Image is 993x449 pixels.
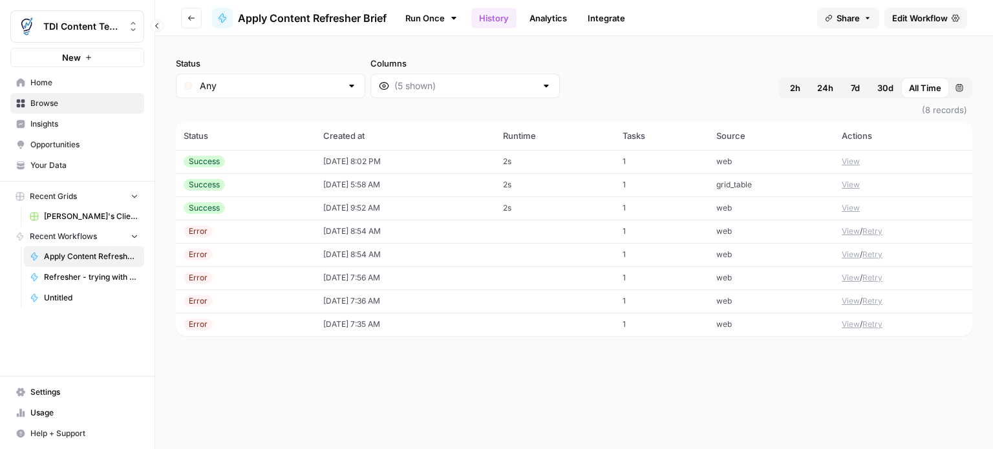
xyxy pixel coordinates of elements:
button: Workspace: TDI Content Team [10,10,144,43]
a: Home [10,72,144,93]
th: Source [709,121,834,150]
td: / [834,243,972,266]
span: Share [837,12,860,25]
img: TDI Content Team Logo [15,15,38,38]
td: / [834,220,972,243]
button: Retry [862,295,882,307]
span: Untitled [44,292,138,304]
td: 1 [615,289,709,313]
span: TDI Content Team [43,20,122,33]
a: Opportunities [10,134,144,155]
span: Settings [30,386,138,398]
a: Integrate [580,8,633,28]
td: grid_table [709,173,834,196]
button: Share [817,8,879,28]
button: Retry [862,318,882,330]
td: [DATE] 9:52 AM [315,196,495,220]
span: Apply Content Refresher Brief [44,251,138,262]
input: Any [200,79,341,92]
label: Columns [370,57,560,70]
a: Settings [10,382,144,402]
td: 1 [615,173,709,196]
span: 30d [877,81,893,94]
button: View [842,318,860,330]
a: Edit Workflow [884,8,967,28]
a: Apply Content Refresher Brief [24,246,144,267]
button: View [842,156,860,167]
th: Tasks [615,121,709,150]
th: Status [176,121,315,150]
td: 1 [615,243,709,266]
button: View [842,202,860,214]
th: Runtime [495,121,614,150]
td: 1 [615,220,709,243]
span: Recent Grids [30,191,77,202]
span: Edit Workflow [892,12,948,25]
button: View [842,295,860,307]
span: 2h [790,81,800,94]
input: (5 shown) [394,79,536,92]
th: Created at [315,121,495,150]
a: Untitled [24,287,144,308]
td: [DATE] 8:02 PM [315,150,495,173]
th: Actions [834,121,972,150]
label: Status [176,57,365,70]
td: 2s [495,150,614,173]
span: Opportunities [30,139,138,151]
td: web [709,150,834,173]
button: Retry [862,272,882,284]
td: [DATE] 7:36 AM [315,289,495,313]
button: 30d [870,78,901,98]
span: Insights [30,118,138,130]
span: (8 records) [176,98,972,121]
td: / [834,313,972,336]
span: New [62,51,81,64]
span: 7d [851,81,860,94]
button: New [10,48,144,67]
span: [PERSON_NAME]'s Clients - New Content [44,211,138,222]
button: View [842,179,860,191]
td: 2s [495,173,614,196]
td: web [709,196,834,220]
td: [DATE] 7:56 AM [315,266,495,289]
td: [DATE] 8:54 AM [315,243,495,266]
a: Apply Content Refresher Brief [212,8,387,28]
button: 2h [781,78,809,98]
span: Browse [30,98,138,109]
button: 7d [841,78,870,98]
td: 1 [615,313,709,336]
div: Error [184,295,213,307]
a: Your Data [10,155,144,176]
a: Usage [10,402,144,423]
div: Error [184,272,213,284]
div: Success [184,179,225,191]
div: Error [184,249,213,260]
div: Success [184,156,225,167]
button: Recent Workflows [10,227,144,246]
td: web [709,313,834,336]
td: 1 [615,150,709,173]
button: View [842,249,860,260]
td: web [709,243,834,266]
a: Browse [10,93,144,114]
span: 24h [817,81,833,94]
a: History [471,8,517,28]
td: [DATE] 7:35 AM [315,313,495,336]
a: Run Once [397,7,466,29]
td: web [709,266,834,289]
button: Help + Support [10,423,144,444]
span: All Time [909,81,941,94]
div: Error [184,318,213,330]
a: [PERSON_NAME]'s Clients - New Content [24,206,144,227]
td: [DATE] 5:58 AM [315,173,495,196]
button: Recent Grids [10,187,144,206]
span: Help + Support [30,428,138,439]
td: 2s [495,196,614,220]
td: / [834,289,972,313]
span: Home [30,77,138,89]
button: View [842,225,860,237]
a: Refresher - trying with ChatGPT [24,267,144,287]
button: View [842,272,860,284]
td: web [709,220,834,243]
span: Usage [30,407,138,419]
